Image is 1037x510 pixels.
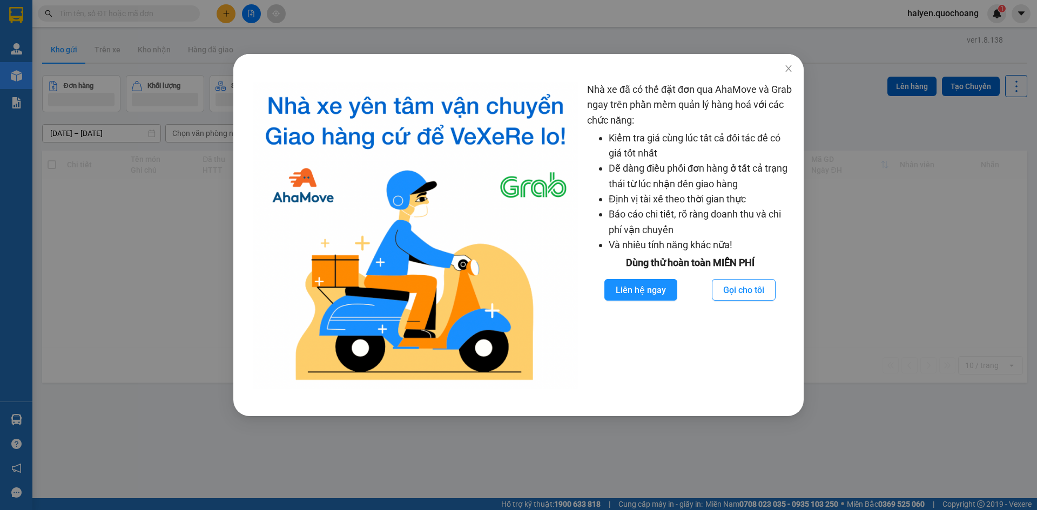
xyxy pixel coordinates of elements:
[609,237,793,253] li: Và nhiều tính năng khác nữa!
[609,192,793,207] li: Định vị tài xế theo thời gian thực
[587,255,793,270] div: Dùng thử hoàn toàn MIỄN PHÍ
[784,64,793,73] span: close
[587,82,793,389] div: Nhà xe đã có thể đặt đơn qua AhaMove và Grab ngay trên phần mềm quản lý hàng hoá với các chức năng:
[609,161,793,192] li: Dễ dàng điều phối đơn hàng ở tất cả trạng thái từ lúc nhận đến giao hàng
[609,131,793,161] li: Kiểm tra giá cùng lúc tất cả đối tác để có giá tốt nhất
[253,82,578,389] img: logo
[723,283,764,297] span: Gọi cho tôi
[609,207,793,237] li: Báo cáo chi tiết, rõ ràng doanh thu và chi phí vận chuyển
[604,279,677,301] button: Liên hệ ngay
[712,279,776,301] button: Gọi cho tôi
[616,283,666,297] span: Liên hệ ngay
[773,54,804,84] button: Close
